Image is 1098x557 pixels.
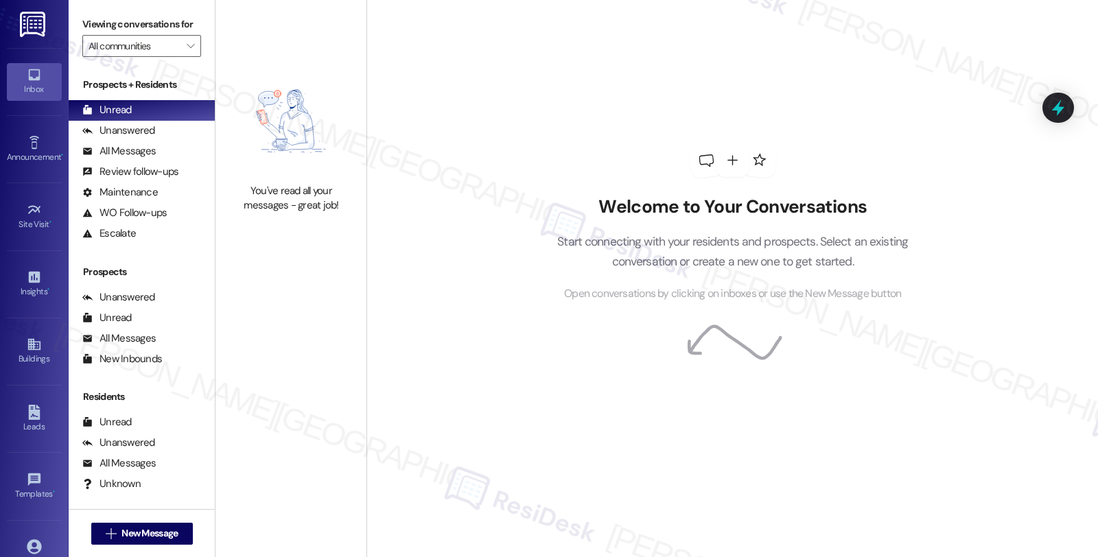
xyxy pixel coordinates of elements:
[7,198,62,235] a: Site Visit •
[82,14,201,35] label: Viewing conversations for
[7,63,62,100] a: Inbox
[121,526,178,541] span: New Message
[537,232,929,271] p: Start connecting with your residents and prospects. Select an existing conversation or create a n...
[82,415,132,429] div: Unread
[69,390,215,404] div: Residents
[89,35,179,57] input: All communities
[82,477,141,491] div: Unknown
[53,487,55,497] span: •
[106,528,116,539] i: 
[7,468,62,505] a: Templates •
[82,103,132,117] div: Unread
[82,331,156,346] div: All Messages
[61,150,63,160] span: •
[564,285,901,303] span: Open conversations by clicking on inboxes or use the New Message button
[82,311,132,325] div: Unread
[47,285,49,294] span: •
[82,123,155,138] div: Unanswered
[537,196,929,218] h2: Welcome to Your Conversations
[69,265,215,279] div: Prospects
[7,401,62,438] a: Leads
[49,217,51,227] span: •
[82,226,136,241] div: Escalate
[82,352,162,366] div: New Inbounds
[7,265,62,303] a: Insights •
[82,206,167,220] div: WO Follow-ups
[231,65,351,176] img: empty-state
[82,456,156,471] div: All Messages
[69,78,215,92] div: Prospects + Residents
[82,290,155,305] div: Unanswered
[187,40,194,51] i: 
[231,184,351,213] div: You've read all your messages - great job!
[82,436,155,450] div: Unanswered
[82,185,158,200] div: Maintenance
[82,144,156,158] div: All Messages
[91,523,193,545] button: New Message
[20,12,48,37] img: ResiDesk Logo
[82,165,178,179] div: Review follow-ups
[7,333,62,370] a: Buildings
